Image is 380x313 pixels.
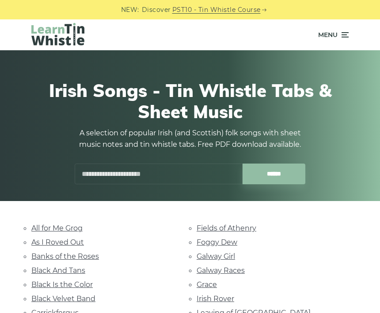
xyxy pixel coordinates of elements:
a: Foggy Dew [197,238,237,246]
a: Galway Girl [197,252,235,261]
a: Irish Rover [197,294,234,303]
a: All for Me Grog [31,224,83,232]
h1: Irish Songs - Tin Whistle Tabs & Sheet Music [31,80,349,122]
a: Fields of Athenry [197,224,256,232]
a: Black Is the Color [31,280,93,289]
a: Black And Tans [31,266,85,275]
a: Banks of the Roses [31,252,99,261]
img: LearnTinWhistle.com [31,23,84,45]
p: A selection of popular Irish (and Scottish) folk songs with sheet music notes and tin whistle tab... [71,127,309,150]
a: Black Velvet Band [31,294,95,303]
a: Grace [197,280,217,289]
a: As I Roved Out [31,238,84,246]
span: Menu [318,24,338,46]
a: Galway Races [197,266,245,275]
